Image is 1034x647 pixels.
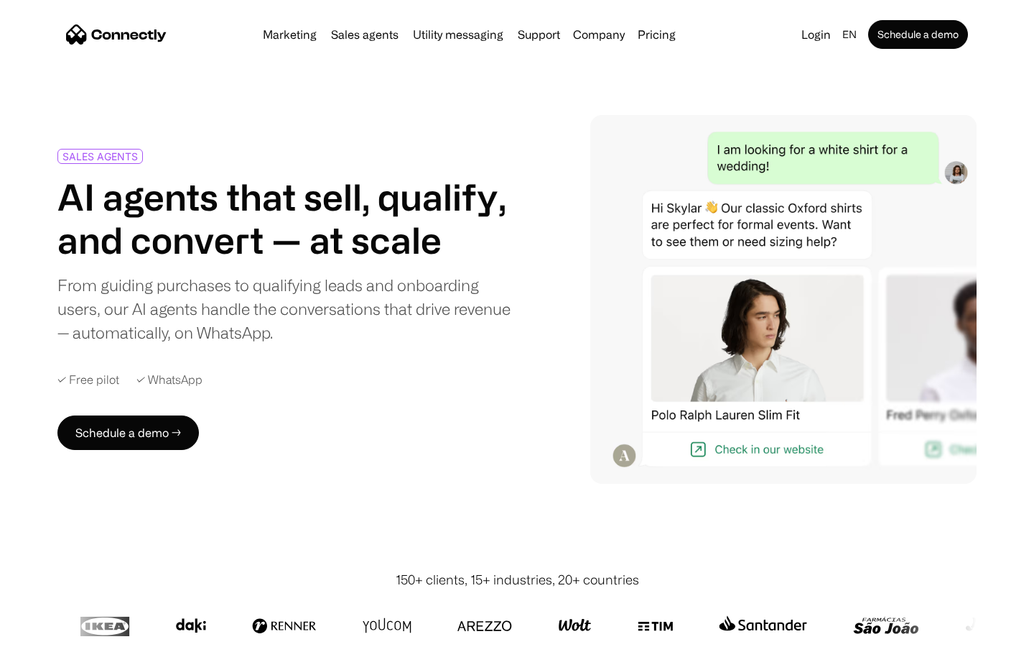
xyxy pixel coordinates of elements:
[396,570,639,589] div: 150+ clients, 15+ industries, 20+ countries
[57,175,511,262] h1: AI agents that sell, qualify, and convert — at scale
[512,29,566,40] a: Support
[14,620,86,642] aside: Language selected: English
[573,24,625,45] div: Company
[29,622,86,642] ul: Language list
[136,373,202,387] div: ✓ WhatsApp
[57,273,511,344] div: From guiding purchases to qualifying leads and onboarding users, our AI agents handle the convers...
[57,373,119,387] div: ✓ Free pilot
[57,416,199,450] a: Schedule a demo →
[325,29,404,40] a: Sales agents
[842,24,857,45] div: en
[632,29,681,40] a: Pricing
[796,24,837,45] a: Login
[62,151,138,162] div: SALES AGENTS
[407,29,509,40] a: Utility messaging
[868,20,968,49] a: Schedule a demo
[257,29,322,40] a: Marketing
